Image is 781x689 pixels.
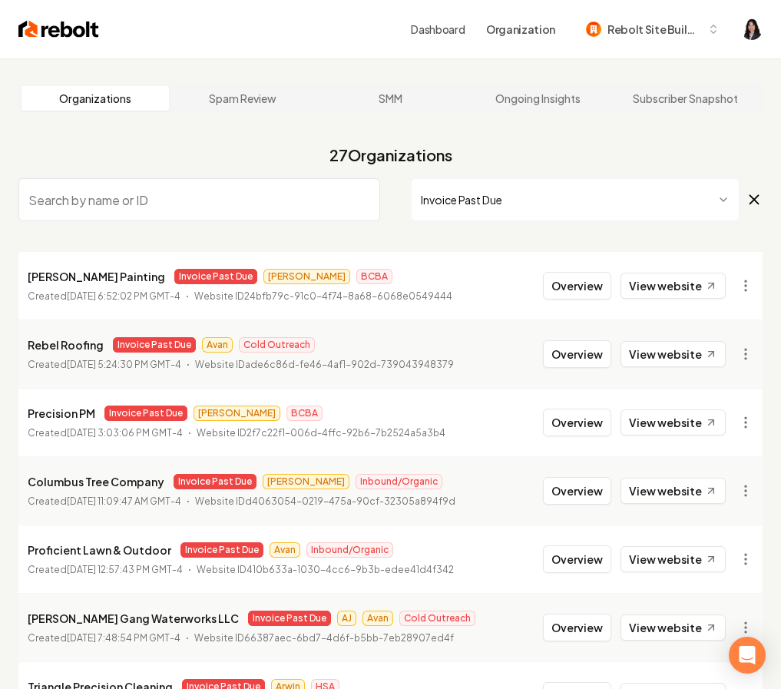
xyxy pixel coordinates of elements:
p: Website ID 24bfb79c-91c0-4f74-8a68-6068e0549444 [194,289,452,304]
span: Invoice Past Due [248,611,331,626]
button: Overview [543,545,611,573]
p: Website ID ade6c86d-fe46-4af1-902d-739043948379 [195,357,454,373]
p: Created [28,631,180,646]
span: Invoice Past Due [104,406,187,421]
input: Search by name or ID [18,178,380,221]
span: Inbound/Organic [356,474,442,489]
span: BCBA [356,269,392,284]
span: AJ [337,611,356,626]
p: Website ID 66387aec-6bd7-4d6f-b5bb-7eb28907ed4f [194,631,454,646]
img: Rebolt Site Builder [586,22,601,37]
span: BCBA [286,406,323,421]
p: Created [28,494,181,509]
a: Ongoing Insights [465,86,612,111]
button: Overview [543,409,611,436]
a: View website [620,341,726,367]
time: [DATE] 5:24:30 PM GMT-4 [67,359,181,370]
a: View website [620,273,726,299]
a: Spam Review [169,86,316,111]
span: [PERSON_NAME] [263,269,350,284]
p: Created [28,357,181,373]
a: View website [620,546,726,572]
a: View website [620,409,726,436]
p: Precision PM [28,404,95,422]
p: Website ID d4063054-0219-475a-90cf-32305a894f9d [195,494,455,509]
a: Subscriber Snapshot [612,86,759,111]
time: [DATE] 11:09:47 AM GMT-4 [67,495,181,507]
time: [DATE] 6:52:02 PM GMT-4 [67,290,180,302]
span: Inbound/Organic [306,542,393,558]
p: Created [28,426,183,441]
p: Columbus Tree Company [28,472,164,491]
span: Invoice Past Due [174,474,256,489]
img: Rebolt Logo [18,18,99,40]
a: Dashboard [411,22,465,37]
button: Open user button [741,18,763,40]
span: Invoice Past Due [180,542,263,558]
span: Cold Outreach [399,611,475,626]
p: [PERSON_NAME] Gang Waterworks LLC [28,609,239,628]
button: Overview [543,272,611,300]
span: Avan [202,337,233,353]
p: Website ID 410b633a-1030-4cc6-9b3b-edee41d4f342 [197,562,454,578]
span: Rebolt Site Builder [607,22,701,38]
time: [DATE] 12:57:43 PM GMT-4 [67,564,183,575]
a: View website [620,614,726,641]
a: View website [620,478,726,504]
a: SMM [316,86,464,111]
button: Overview [543,340,611,368]
span: [PERSON_NAME] [194,406,280,421]
button: Organization [477,15,564,43]
span: Avan [362,611,393,626]
span: Cold Outreach [239,337,315,353]
span: Avan [270,542,300,558]
time: [DATE] 3:03:06 PM GMT-4 [67,427,183,439]
button: Overview [543,477,611,505]
p: Rebel Roofing [28,336,104,354]
a: Organizations [22,86,169,111]
div: Open Intercom Messenger [729,637,766,674]
span: Invoice Past Due [174,269,257,284]
p: [PERSON_NAME] Painting [28,267,165,286]
span: Invoice Past Due [113,337,196,353]
p: Proficient Lawn & Outdoor [28,541,171,559]
p: Created [28,562,183,578]
p: Website ID 2f7c22f1-006d-4ffc-92b6-7b2524a5a3b4 [197,426,445,441]
time: [DATE] 7:48:54 PM GMT-4 [67,632,180,644]
span: [PERSON_NAME] [263,474,349,489]
p: Created [28,289,180,304]
button: Overview [543,614,611,641]
a: 27Organizations [329,144,452,166]
img: Haley Paramoure [741,18,763,40]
